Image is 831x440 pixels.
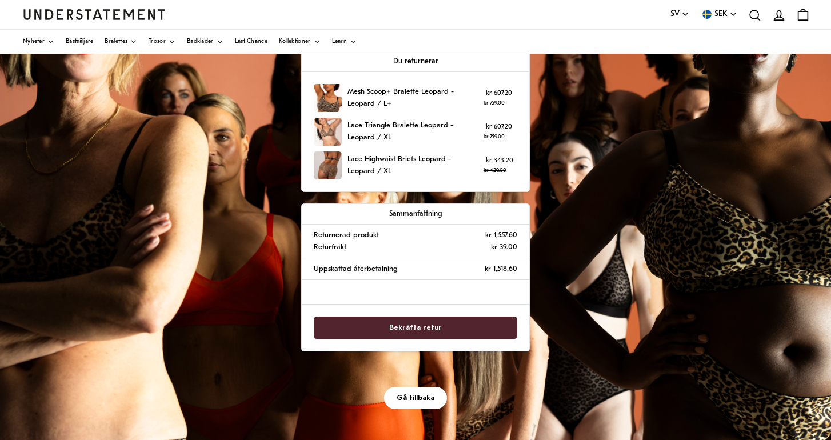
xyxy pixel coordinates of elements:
span: Kollektioner [279,39,311,45]
img: LENE-HIW-002_Lace_Highwaist_Briefs_Leopard_1.jpg [314,151,342,179]
span: Trosor [149,39,166,45]
a: Learn [332,30,357,54]
button: SEK [701,8,737,21]
span: Learn [332,39,347,45]
a: Bralettes [105,30,137,54]
span: Badkläder [187,39,214,45]
p: kr 607.20 [484,122,514,142]
button: Gå tillbaka [384,387,447,409]
strike: kr 759.00 [484,134,505,139]
a: Kollektioner [279,30,321,54]
img: lace-triangle-bralette-gold-leopard-52769500889414_ca6509f3-eeef-4ed2-8a48-53132d0a5726.jpg [314,118,342,146]
p: kr 607.20 [484,88,514,108]
button: SV [670,8,689,21]
span: SEK [714,8,728,21]
img: 20_eba6e916-f2d1-4c94-aea5-e6f94a39f7bb.jpg [314,84,342,112]
a: Badkläder [187,30,223,54]
span: Bralettes [105,39,127,45]
p: Returnerad produkt [314,229,379,241]
a: Nyheter [23,30,54,54]
span: Bästsäljare [66,39,93,45]
p: Du returnerar [314,55,517,67]
a: Trosor [149,30,175,54]
p: Uppskattad återbetalning [314,263,397,275]
p: kr 39.00 [491,241,517,253]
span: Nyheter [23,39,45,45]
a: Bästsäljare [66,30,93,54]
button: Bekräfta retur [314,317,517,339]
p: Returfrakt [314,241,346,253]
p: kr 343.20 [484,155,516,175]
p: Sammanfattning [314,208,517,220]
strike: kr 429.00 [484,168,506,173]
a: Last Chance [235,30,267,54]
p: Lace Highwaist Briefs Leopard - Leopard / XL [347,153,478,178]
span: Bekräfta retur [389,317,442,338]
a: Understatement Hemsida [23,9,166,19]
span: Last Chance [235,39,267,45]
strike: kr 759.00 [484,101,505,106]
span: SV [670,8,680,21]
p: kr 1,518.60 [485,263,517,275]
span: Gå tillbaka [397,387,434,409]
p: Lace Triangle Bralette Leopard - Leopard / XL [347,119,478,144]
p: Mesh Scoop+ Bralette Leopard - Leopard / L+ [347,86,478,110]
p: kr 1,557.60 [485,229,517,241]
